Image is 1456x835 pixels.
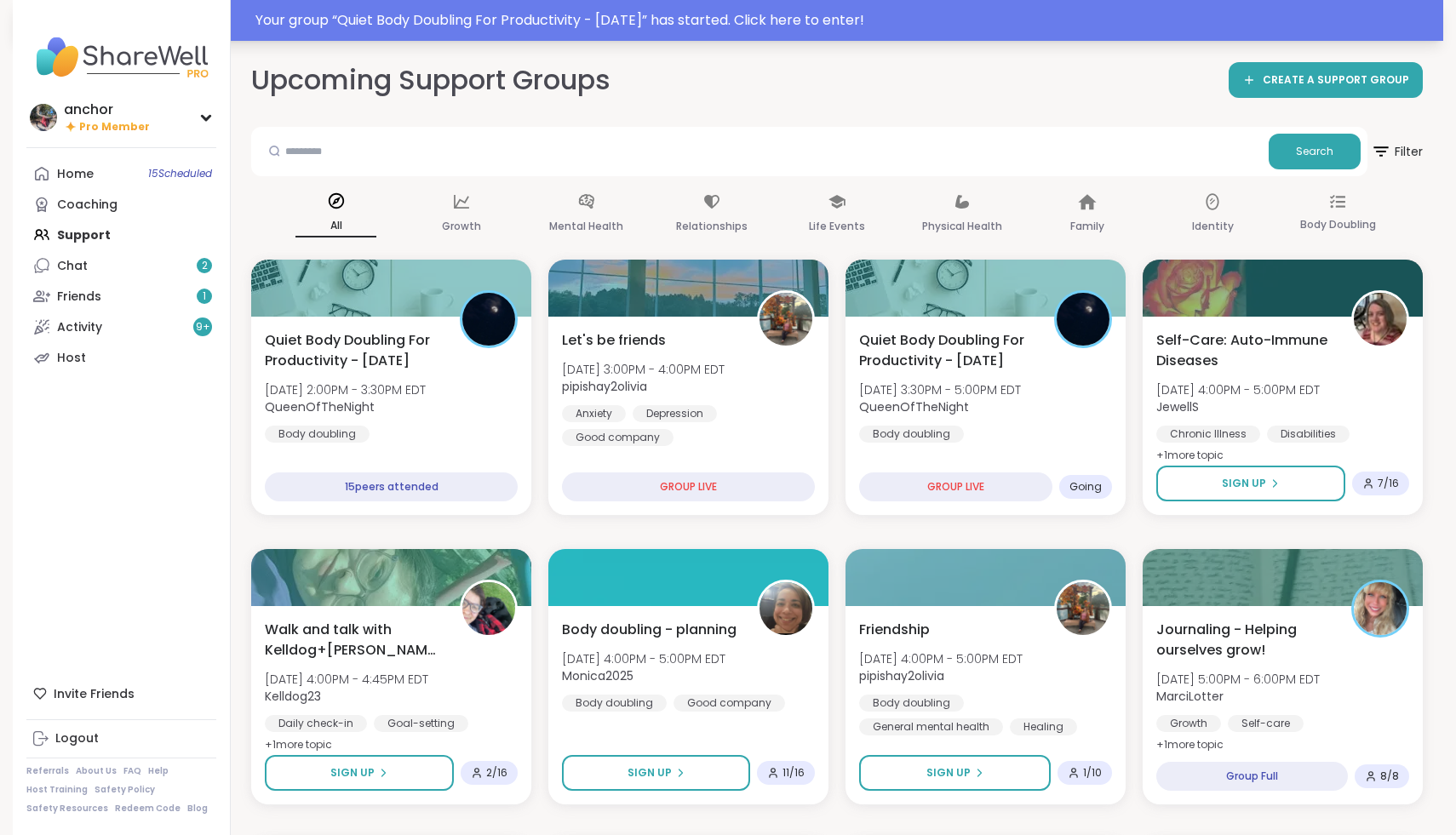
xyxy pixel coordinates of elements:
[1192,216,1234,237] p: Identity
[562,695,667,712] div: Body doubling
[26,189,216,220] a: Coaching
[255,10,1433,31] div: Your group “ Quiet Body Doubling For Productivity - [DATE] ” has started. Click here to enter!
[265,398,375,415] b: QueenOfTheNight
[859,426,964,443] div: Body doubling
[562,361,725,378] span: [DATE] 3:00PM - 4:00PM EDT
[26,342,216,373] a: Host
[196,320,210,335] span: 9 +
[30,104,57,131] img: anchor
[859,398,969,415] b: QueenOfTheNight
[57,258,88,275] div: Chat
[1229,62,1423,98] a: CREATE A SUPPORT GROUP
[562,755,750,791] button: Sign Up
[1070,216,1104,237] p: Family
[1371,131,1423,172] span: Filter
[148,167,212,180] span: 15 Scheduled
[549,216,623,237] p: Mental Health
[26,250,216,281] a: Chat2
[486,766,507,780] span: 2 / 16
[57,166,94,183] div: Home
[1263,73,1409,88] span: CREATE A SUPPORT GROUP
[1156,381,1320,398] span: [DATE] 4:00PM - 5:00PM EDT
[26,27,216,87] img: ShareWell Nav Logo
[26,678,216,709] div: Invite Friends
[1156,466,1345,501] button: Sign Up
[26,784,88,796] a: Host Training
[265,755,454,791] button: Sign Up
[265,472,518,501] div: 15 peers attended
[57,289,101,306] div: Friends
[562,650,725,667] span: [DATE] 4:00PM - 5:00PM EDT
[562,330,666,351] span: Let's be friends
[859,718,1003,735] div: General mental health
[633,405,717,422] div: Depression
[57,197,118,214] div: Coaching
[187,803,208,815] a: Blog
[1371,127,1423,176] button: Filter
[1069,480,1102,494] span: Going
[760,582,812,635] img: Monica2025
[1222,476,1266,491] span: Sign Up
[859,330,1035,371] span: Quiet Body Doubling For Productivity - [DATE]
[1083,766,1102,780] span: 1 / 10
[859,695,964,712] div: Body doubling
[859,755,1051,791] button: Sign Up
[203,289,206,304] span: 1
[1156,671,1320,688] span: [DATE] 5:00PM - 6:00PM EDT
[1057,582,1109,635] img: pipishay2olivia
[76,765,117,777] a: About Us
[26,281,216,312] a: Friends1
[1156,398,1199,415] b: JewellS
[265,381,426,398] span: [DATE] 2:00PM - 3:30PM EDT
[57,350,86,367] div: Host
[859,620,930,640] span: Friendship
[265,330,441,371] span: Quiet Body Doubling For Productivity - [DATE]
[26,803,108,815] a: Safety Resources
[926,765,971,781] span: Sign Up
[26,765,69,777] a: Referrals
[859,667,944,684] b: pipishay2olivia
[562,429,674,446] div: Good company
[265,715,367,732] div: Daily check-in
[562,667,633,684] b: Monica2025
[562,378,647,395] b: pipishay2olivia
[1354,293,1407,346] img: JewellS
[922,216,1002,237] p: Physical Health
[562,620,737,640] span: Body doubling - planning
[628,765,672,781] span: Sign Up
[674,695,785,712] div: Good company
[782,766,805,780] span: 11 / 16
[442,216,481,237] p: Growth
[26,158,216,189] a: Home15Scheduled
[676,216,748,237] p: Relationships
[1156,426,1260,443] div: Chronic Illness
[1057,293,1109,346] img: QueenOfTheNight
[1267,426,1350,443] div: Disabilities
[265,426,370,443] div: Body doubling
[859,381,1021,398] span: [DATE] 3:30PM - 5:00PM EDT
[64,100,150,119] div: anchor
[1300,214,1376,235] p: Body Doubling
[1269,134,1361,169] button: Search
[55,730,99,747] div: Logout
[57,319,102,336] div: Activity
[295,215,376,237] p: All
[1156,715,1221,732] div: Growth
[330,765,375,781] span: Sign Up
[809,216,865,237] p: Life Events
[562,405,626,422] div: Anxiety
[79,120,150,134] span: Pro Member
[115,803,181,815] a: Redeem Code
[1228,715,1304,732] div: Self-care
[265,620,441,661] span: Walk and talk with Kelldog+[PERSON_NAME]🐶
[265,671,428,688] span: [DATE] 4:00PM - 4:45PM EDT
[1354,582,1407,635] img: MarciLotter
[26,312,216,342] a: Activity9+
[1156,688,1224,705] b: MarciLotter
[1010,718,1077,735] div: Healing
[859,472,1052,501] div: GROUP LIVE
[1156,762,1348,791] div: Group Full
[462,582,515,635] img: Kelldog23
[26,723,216,754] a: Logout
[123,765,141,777] a: FAQ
